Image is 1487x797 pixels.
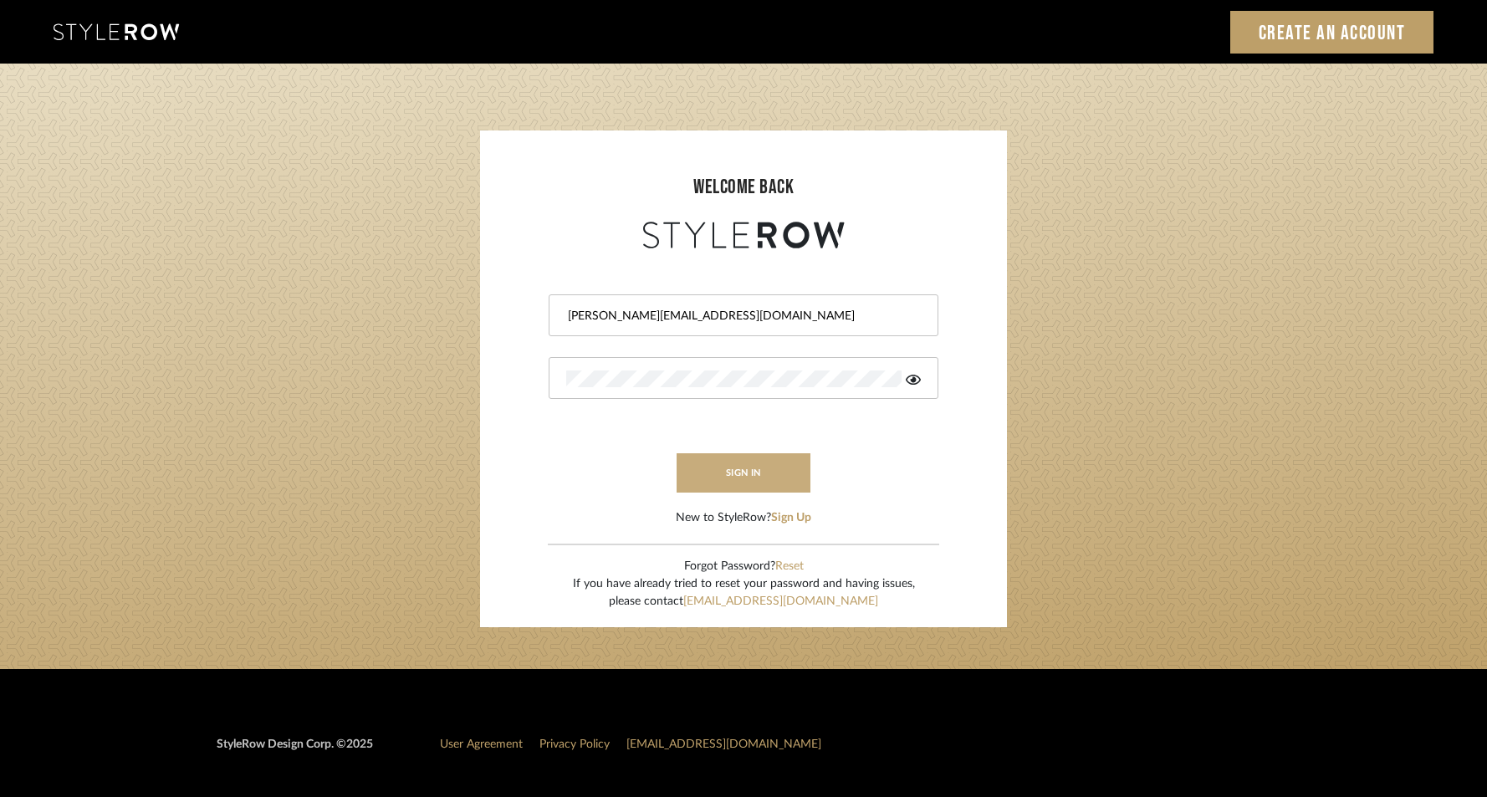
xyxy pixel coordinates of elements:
div: If you have already tried to reset your password and having issues, please contact [573,575,915,611]
a: [EMAIL_ADDRESS][DOMAIN_NAME] [626,738,821,750]
button: Sign Up [771,509,811,527]
button: Reset [775,558,804,575]
div: welcome back [497,172,990,202]
a: User Agreement [440,738,523,750]
div: StyleRow Design Corp. ©2025 [217,736,373,767]
input: Email Address [566,308,917,324]
a: [EMAIL_ADDRESS][DOMAIN_NAME] [683,595,878,607]
div: New to StyleRow? [676,509,811,527]
a: Privacy Policy [539,738,610,750]
div: Forgot Password? [573,558,915,575]
button: sign in [677,453,810,493]
a: Create an Account [1230,11,1434,54]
